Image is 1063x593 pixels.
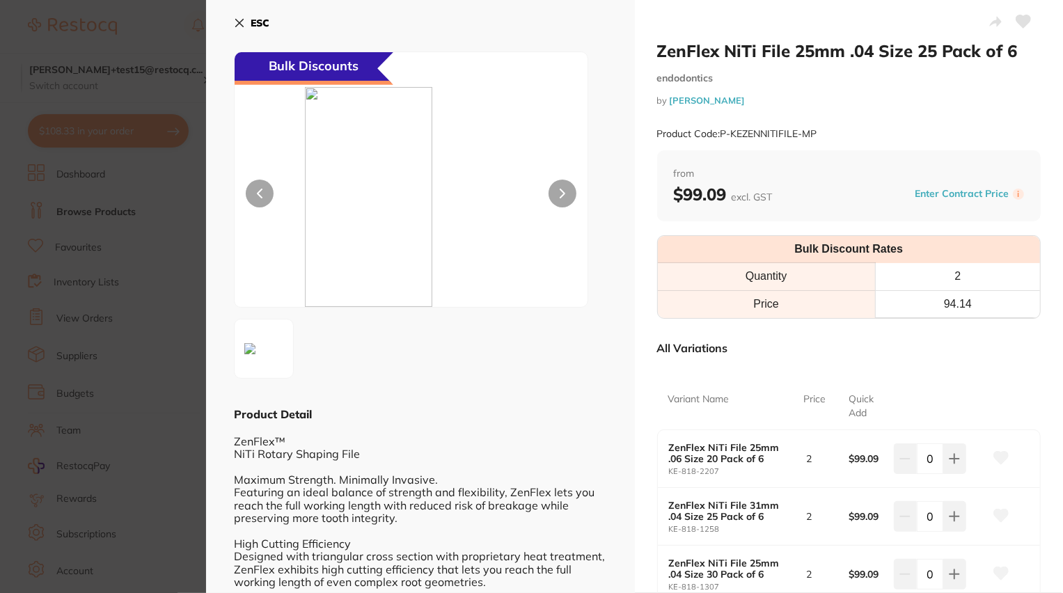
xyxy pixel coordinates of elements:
[849,393,894,420] p: Quick Add
[657,128,817,140] small: Product Code: P-KEZENNITIFILE-MP
[669,442,791,464] b: ZenFlex NiTi File 25mm .06 Size 20 Pack of 6
[234,407,312,421] b: Product Detail
[875,290,1040,317] th: 94.14
[670,95,746,106] a: [PERSON_NAME]
[658,236,1041,263] th: Bulk Discount Rates
[1013,189,1024,200] label: i
[849,453,889,464] b: $99.09
[239,338,261,360] img: MDAgKDEpLnBuZw
[669,467,804,476] small: KE-818-2207
[674,167,1025,181] span: from
[875,263,1040,290] th: 2
[803,393,826,420] p: Price
[305,87,517,307] img: MDAgKDEpLnBuZw
[234,11,269,35] button: ESC
[849,569,889,580] b: $99.09
[807,569,812,580] p: 2
[658,290,876,317] td: Price
[657,72,1041,84] small: endodontics
[669,583,804,592] small: KE-818-1307
[658,263,876,290] th: Quantity
[657,40,1041,61] h2: ZenFlex NiTi File 25mm .04 Size 25 Pack of 6
[657,95,1041,106] small: by
[911,187,1013,200] button: Enter Contract Price
[669,525,804,534] small: KE-818-1258
[807,453,812,464] p: 2
[674,184,773,205] b: $99.09
[668,393,730,420] p: Variant Name
[657,341,728,355] p: All Variations
[251,17,269,29] b: ESC
[669,500,791,522] b: ZenFlex NiTi File 31mm .04 Size 25 Pack of 6
[807,511,812,522] p: 2
[669,558,791,580] b: ZenFlex NiTi File 25mm .04 Size 30 Pack of 6
[849,511,889,522] b: $99.09
[732,191,773,203] span: excl. GST
[235,52,393,85] div: Bulk Discounts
